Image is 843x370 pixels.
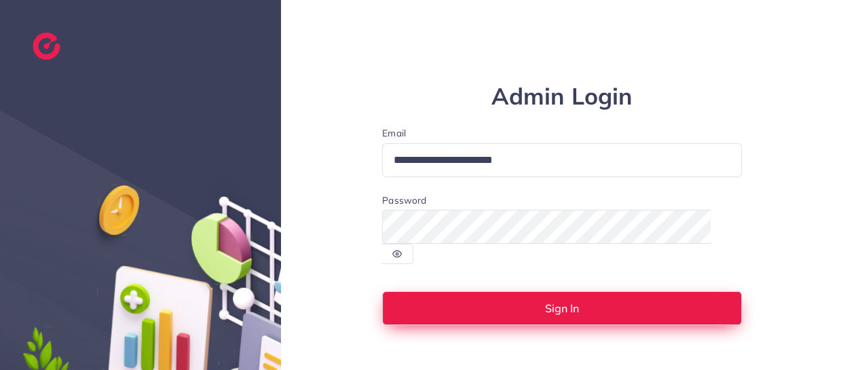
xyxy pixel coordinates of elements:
span: Sign In [545,303,579,314]
h1: Admin Login [382,83,742,111]
label: Password [382,193,426,207]
label: Email [382,126,742,140]
img: logo [33,33,60,60]
button: Sign In [382,291,742,325]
